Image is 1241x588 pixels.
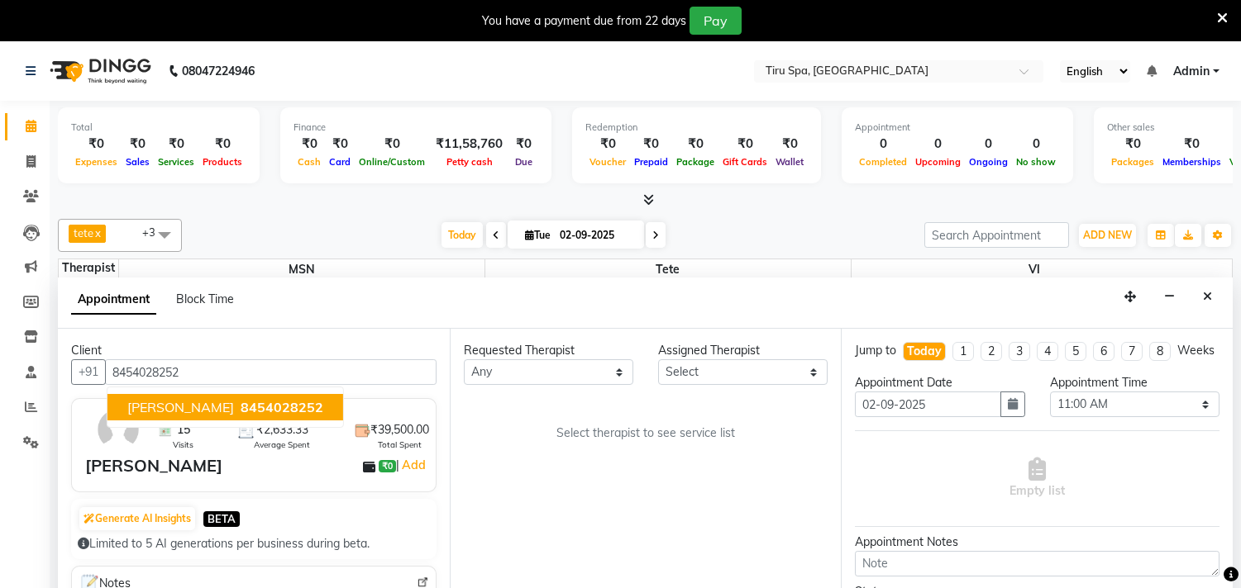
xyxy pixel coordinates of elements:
[442,156,497,168] span: Petty cash
[370,421,429,439] span: ₹39,500.00
[79,507,195,530] button: Generate AI Insights
[74,226,93,239] span: tete
[173,439,193,451] span: Visits
[198,156,246,168] span: Products
[1010,458,1065,500] span: Empty list
[78,535,430,552] div: Limited to 5 AI generations per business during beta.
[855,342,896,359] div: Jump to
[1121,342,1143,361] li: 7
[855,121,1060,135] div: Appointment
[521,229,555,241] span: Tue
[771,135,808,154] div: ₹0
[1158,135,1225,154] div: ₹0
[1037,342,1058,361] li: 4
[396,458,428,472] span: |
[127,399,234,415] span: [PERSON_NAME]
[855,156,911,168] span: Completed
[119,259,484,280] span: MSN
[182,48,255,94] b: 08047224946
[771,156,808,168] span: Wallet
[965,156,1012,168] span: Ongoing
[1079,224,1136,247] button: ADD NEW
[85,453,222,478] div: [PERSON_NAME]
[630,156,672,168] span: Prepaid
[1177,342,1215,359] div: Weeks
[855,135,911,154] div: 0
[294,121,538,135] div: Finance
[911,135,965,154] div: 0
[294,156,325,168] span: Cash
[464,342,633,359] div: Requested Therapist
[241,399,323,415] span: 8454028252
[911,156,965,168] span: Upcoming
[93,226,101,239] a: x
[585,135,630,154] div: ₹0
[482,12,686,30] div: You have a payment due from 22 days
[855,374,1024,391] div: Appointment Date
[198,135,246,154] div: ₹0
[1107,156,1158,168] span: Packages
[672,135,718,154] div: ₹0
[355,135,429,154] div: ₹0
[1149,342,1171,361] li: 8
[142,225,168,239] span: +3
[71,359,106,385] button: +91
[254,439,310,451] span: Average Spent
[690,7,742,35] button: Pay
[585,121,808,135] div: Redemption
[429,135,509,154] div: ₹11,58,760
[630,135,672,154] div: ₹0
[355,156,429,168] span: Online/Custom
[718,156,771,168] span: Gift Cards
[379,460,396,473] span: ₹0
[509,135,538,154] div: ₹0
[907,343,942,360] div: Today
[325,135,355,154] div: ₹0
[378,439,422,451] span: Total Spent
[585,156,630,168] span: Voucher
[485,259,851,280] span: tete
[203,511,240,527] span: BETA
[718,135,771,154] div: ₹0
[42,48,155,94] img: logo
[556,424,735,442] span: Select therapist to see service list
[511,156,537,168] span: Due
[1173,63,1210,80] span: Admin
[965,135,1012,154] div: 0
[952,342,974,361] li: 1
[71,285,156,315] span: Appointment
[1009,342,1030,361] li: 3
[1158,156,1225,168] span: Memberships
[855,391,1000,417] input: yyyy-mm-dd
[177,421,190,439] span: 15
[1093,342,1115,361] li: 6
[256,421,308,439] span: ₹2,633.33
[325,156,355,168] span: Card
[555,223,637,248] input: 2025-09-02
[71,342,437,359] div: Client
[1196,284,1220,310] button: Close
[71,135,122,154] div: ₹0
[71,121,246,135] div: Total
[442,222,483,248] span: Today
[1083,229,1132,241] span: ADD NEW
[94,405,142,453] img: avatar
[981,342,1002,361] li: 2
[154,135,198,154] div: ₹0
[105,359,437,385] input: Search by Name/Mobile/Email/Code
[122,156,154,168] span: Sales
[1107,135,1158,154] div: ₹0
[855,533,1220,551] div: Appointment Notes
[924,222,1069,248] input: Search Appointment
[1012,156,1060,168] span: No show
[59,259,118,277] div: Therapist
[852,259,1218,280] span: vl
[1050,374,1220,391] div: Appointment Time
[294,135,325,154] div: ₹0
[71,156,122,168] span: Expenses
[1012,135,1060,154] div: 0
[399,455,428,475] a: Add
[154,156,198,168] span: Services
[672,156,718,168] span: Package
[658,342,828,359] div: Assigned Therapist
